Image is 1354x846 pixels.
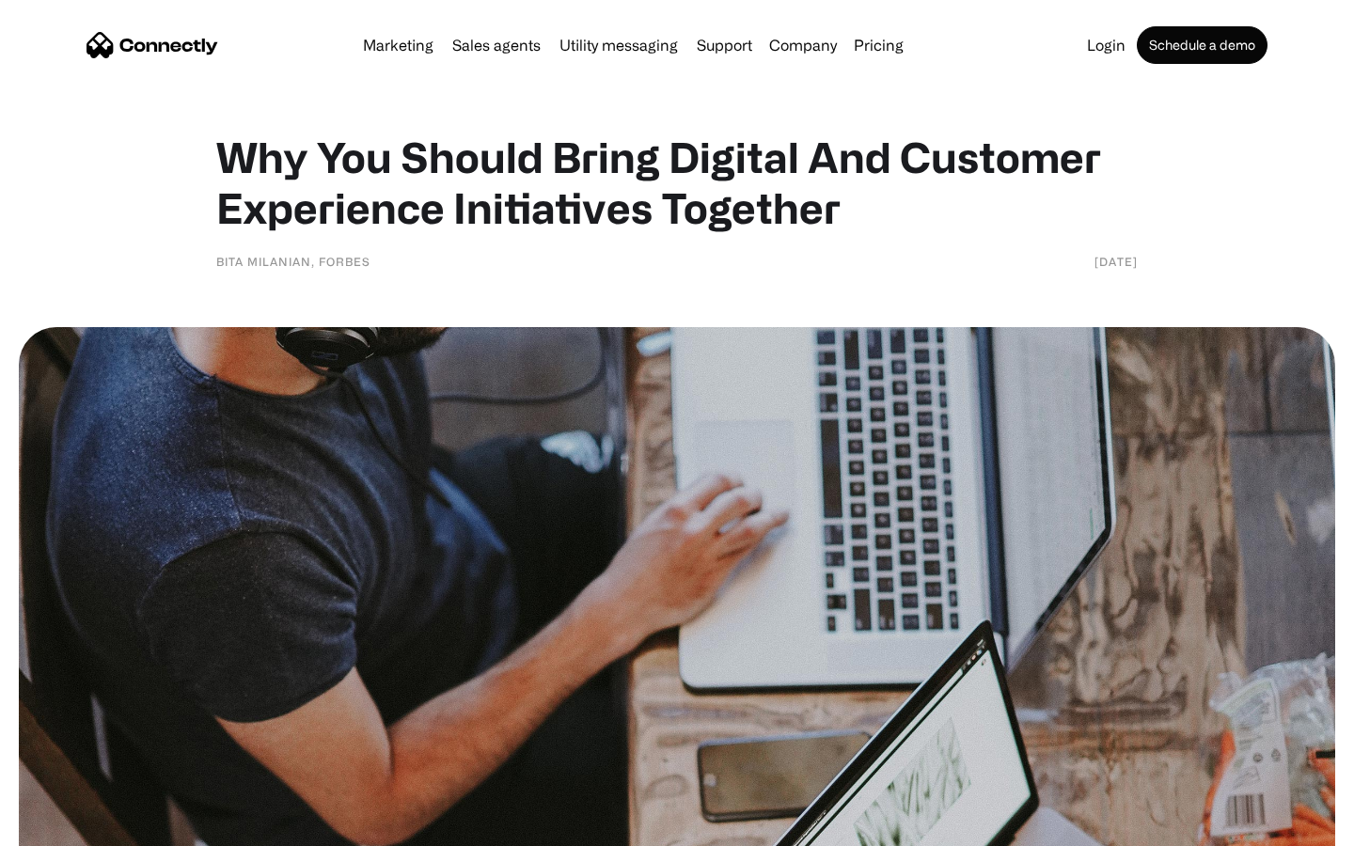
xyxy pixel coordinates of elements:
[355,38,441,53] a: Marketing
[216,132,1138,233] h1: Why You Should Bring Digital And Customer Experience Initiatives Together
[769,32,837,58] div: Company
[445,38,548,53] a: Sales agents
[216,252,370,271] div: Bita Milanian, Forbes
[19,813,113,839] aside: Language selected: English
[1079,38,1133,53] a: Login
[38,813,113,839] ul: Language list
[1137,26,1267,64] a: Schedule a demo
[689,38,760,53] a: Support
[552,38,685,53] a: Utility messaging
[846,38,911,53] a: Pricing
[1094,252,1138,271] div: [DATE]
